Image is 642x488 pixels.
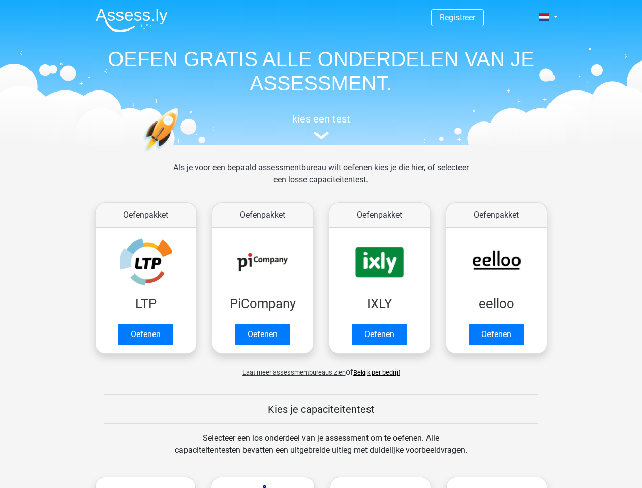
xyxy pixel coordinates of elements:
[87,113,555,140] a: kies een test
[235,324,290,345] a: Oefenen
[242,369,346,376] span: Laat meer assessmentbureaus zien
[469,324,524,345] a: Oefenen
[440,13,475,22] a: Registreer
[353,369,400,376] a: Bekijk per bedrijf
[143,108,218,200] img: oefenen
[87,47,555,96] h1: OEFEN GRATIS ALLE ONDERDELEN VAN JE ASSESSMENT.
[352,324,407,345] a: Oefenen
[165,432,477,469] div: Selecteer een los onderdeel van je assessment om te oefenen. Alle capaciteitentesten bevatten een...
[314,132,329,139] img: assessment
[104,403,538,415] h5: Kies je capaciteitentest
[118,324,173,345] a: Oefenen
[165,162,477,198] div: Als je voor een bepaald assessmentbureau wilt oefenen kies je die hier, of selecteer een losse ca...
[96,8,168,32] img: Assessly
[87,113,555,125] h5: kies een test
[87,358,555,378] div: of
